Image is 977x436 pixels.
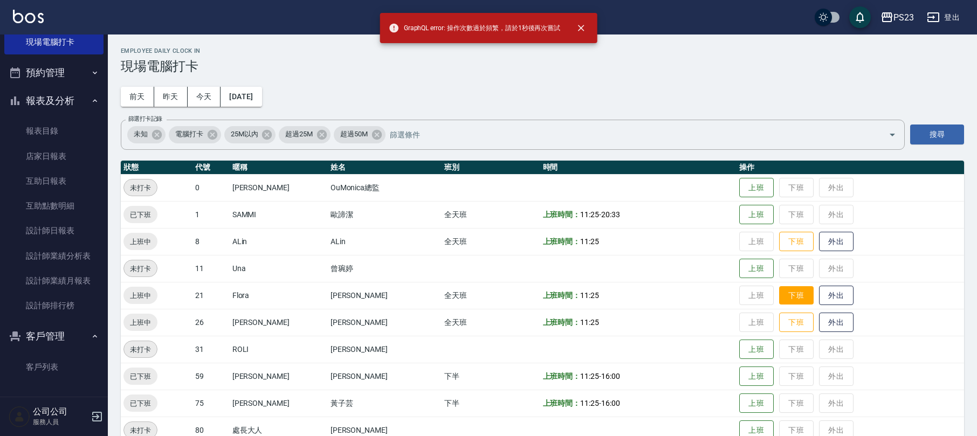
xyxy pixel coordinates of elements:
[169,126,221,143] div: 電腦打卡
[328,255,442,282] td: 曾琬婷
[4,322,104,350] button: 客戶管理
[387,125,870,144] input: 篩選條件
[580,399,599,407] span: 11:25
[188,87,221,107] button: 今天
[192,255,230,282] td: 11
[4,268,104,293] a: 設計師業績月報表
[442,228,540,255] td: 全天班
[580,318,599,327] span: 11:25
[543,372,581,380] b: 上班時間：
[328,282,442,309] td: [PERSON_NAME]
[580,210,599,219] span: 11:25
[849,6,871,28] button: save
[779,232,814,252] button: 下班
[334,126,386,143] div: 超過50M
[910,124,964,144] button: 搜尋
[230,363,328,390] td: [PERSON_NAME]
[543,318,581,327] b: 上班時間：
[33,406,88,417] h5: 公司公司
[739,178,774,198] button: 上班
[819,286,854,306] button: 外出
[230,336,328,363] td: ROLI
[739,340,774,359] button: 上班
[389,23,561,33] span: GraphQL error: 操作次數過於頻繁，請於1秒後再次嘗試
[4,355,104,379] a: 客戶列表
[876,6,918,29] button: PS23
[819,313,854,333] button: 外出
[540,161,737,175] th: 時間
[230,174,328,201] td: [PERSON_NAME]
[334,129,374,140] span: 超過50M
[540,390,737,417] td: -
[4,30,104,54] a: 現場電腦打卡
[819,232,854,252] button: 外出
[543,399,581,407] b: 上班時間：
[192,336,230,363] td: 31
[123,290,157,301] span: 上班中
[4,244,104,268] a: 設計師業績分析表
[442,161,540,175] th: 班別
[601,372,620,380] span: 16:00
[580,372,599,380] span: 11:25
[580,237,599,246] span: 11:25
[442,309,540,336] td: 全天班
[192,174,230,201] td: 0
[328,363,442,390] td: [PERSON_NAME]
[230,228,328,255] td: ALin
[4,119,104,143] a: 報表目錄
[4,193,104,218] a: 互助點數明細
[442,363,540,390] td: 下半
[540,363,737,390] td: -
[4,87,104,115] button: 報表及分析
[779,313,814,333] button: 下班
[154,87,188,107] button: 昨天
[569,16,593,40] button: close
[739,259,774,279] button: 上班
[121,47,964,54] h2: Employee Daily Clock In
[737,161,964,175] th: 操作
[124,425,157,436] span: 未打卡
[540,201,737,228] td: -
[128,115,162,123] label: 篩選打卡記錄
[124,263,157,274] span: 未打卡
[230,161,328,175] th: 暱稱
[328,390,442,417] td: 黃子芸
[123,398,157,409] span: 已下班
[121,161,192,175] th: 狀態
[739,205,774,225] button: 上班
[442,201,540,228] td: 全天班
[124,344,157,355] span: 未打卡
[230,282,328,309] td: Flora
[121,59,964,74] h3: 現場電腦打卡
[328,174,442,201] td: OuMonica總監
[442,390,540,417] td: 下半
[779,286,814,305] button: 下班
[224,126,276,143] div: 25M以內
[580,291,599,300] span: 11:25
[123,209,157,220] span: 已下班
[123,371,157,382] span: 已下班
[192,309,230,336] td: 26
[4,169,104,193] a: 互助日報表
[230,255,328,282] td: Una
[601,210,620,219] span: 20:33
[328,228,442,255] td: ALin
[33,417,88,427] p: 服務人員
[923,8,964,27] button: 登出
[543,210,581,219] b: 上班時間：
[328,161,442,175] th: 姓名
[169,129,210,140] span: 電腦打卡
[4,293,104,318] a: 設計師排行榜
[543,237,581,246] b: 上班時間：
[13,10,44,23] img: Logo
[192,201,230,228] td: 1
[9,406,30,427] img: Person
[230,390,328,417] td: [PERSON_NAME]
[601,399,620,407] span: 16:00
[224,129,265,140] span: 25M以內
[328,309,442,336] td: [PERSON_NAME]
[4,59,104,87] button: 預約管理
[123,236,157,247] span: 上班中
[543,291,581,300] b: 上班時間：
[192,390,230,417] td: 75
